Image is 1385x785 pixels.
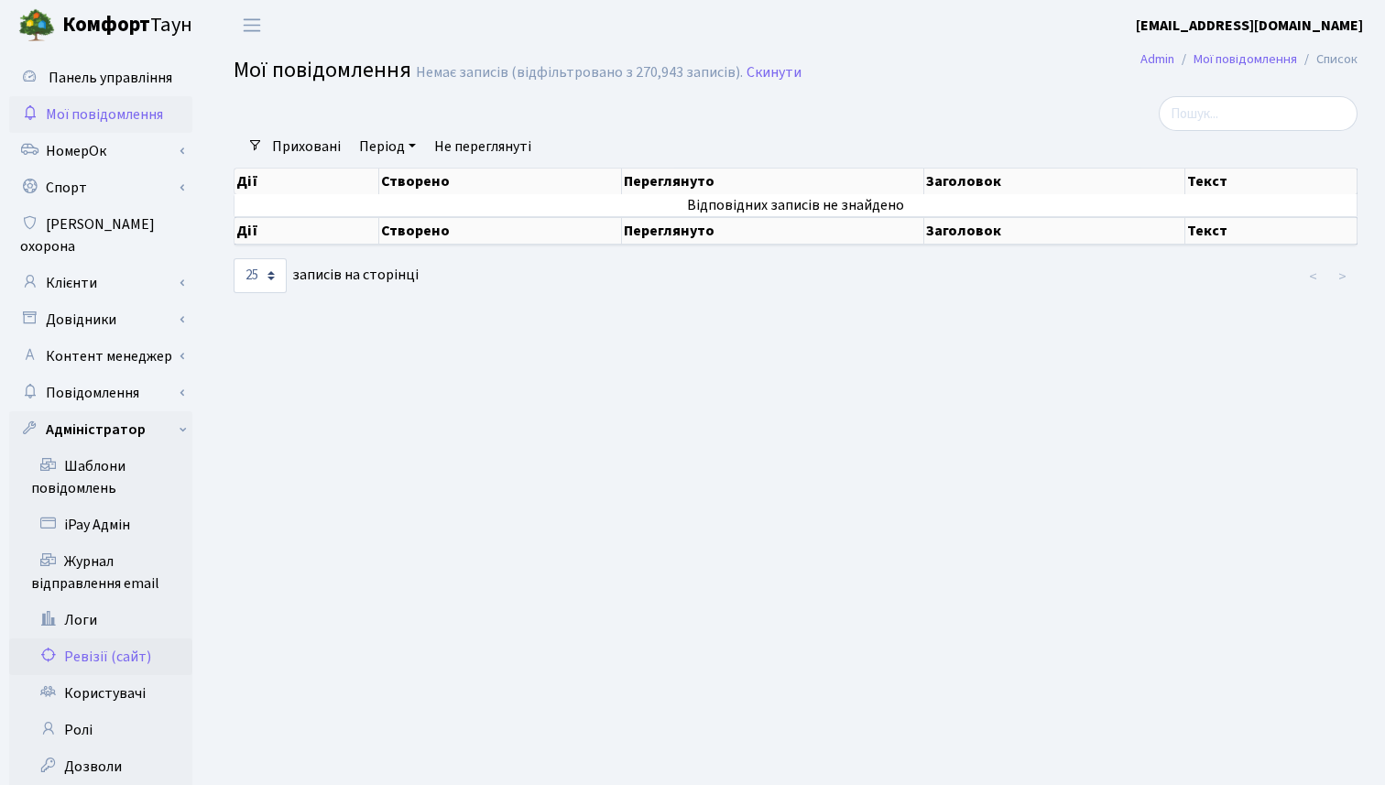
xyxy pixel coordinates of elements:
[9,301,192,338] a: Довідники
[9,60,192,96] a: Панель управління
[427,131,539,162] a: Не переглянуті
[9,96,192,133] a: Мої повідомлення
[352,131,423,162] a: Період
[924,217,1185,245] th: Заголовок
[234,217,379,245] th: Дії
[234,54,411,86] span: Мої повідомлення
[229,10,275,40] button: Переключити навігацію
[18,7,55,44] img: logo.png
[234,258,419,293] label: записів на сторінці
[1113,40,1385,79] nav: breadcrumb
[622,169,924,194] th: Переглянуто
[9,265,192,301] a: Клієнти
[9,375,192,411] a: Повідомлення
[234,169,379,194] th: Дії
[62,10,150,39] b: Комфорт
[9,169,192,206] a: Спорт
[622,217,924,245] th: Переглянуто
[49,68,172,88] span: Панель управління
[924,169,1185,194] th: Заголовок
[9,675,192,712] a: Користувачі
[9,507,192,543] a: iPay Адмін
[1136,15,1363,37] a: [EMAIL_ADDRESS][DOMAIN_NAME]
[379,217,623,245] th: Створено
[416,64,743,82] div: Немає записів (відфільтровано з 270,943 записів).
[1159,96,1358,131] input: Пошук...
[1185,169,1358,194] th: Текст
[9,712,192,748] a: Ролі
[9,602,192,638] a: Логи
[747,64,802,82] a: Скинути
[379,169,623,194] th: Створено
[62,10,192,41] span: Таун
[9,638,192,675] a: Ревізії (сайт)
[46,104,163,125] span: Мої повідомлення
[265,131,348,162] a: Приховані
[9,543,192,602] a: Журнал відправлення email
[1194,49,1297,69] a: Мої повідомлення
[234,258,287,293] select: записів на сторінці
[9,448,192,507] a: Шаблони повідомлень
[1185,217,1358,245] th: Текст
[234,194,1358,216] td: Відповідних записів не знайдено
[9,206,192,265] a: [PERSON_NAME] охорона
[9,133,192,169] a: НомерОк
[9,748,192,785] a: Дозволи
[1136,16,1363,36] b: [EMAIL_ADDRESS][DOMAIN_NAME]
[1140,49,1174,69] a: Admin
[1297,49,1358,70] li: Список
[9,411,192,448] a: Адміністратор
[9,338,192,375] a: Контент менеджер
